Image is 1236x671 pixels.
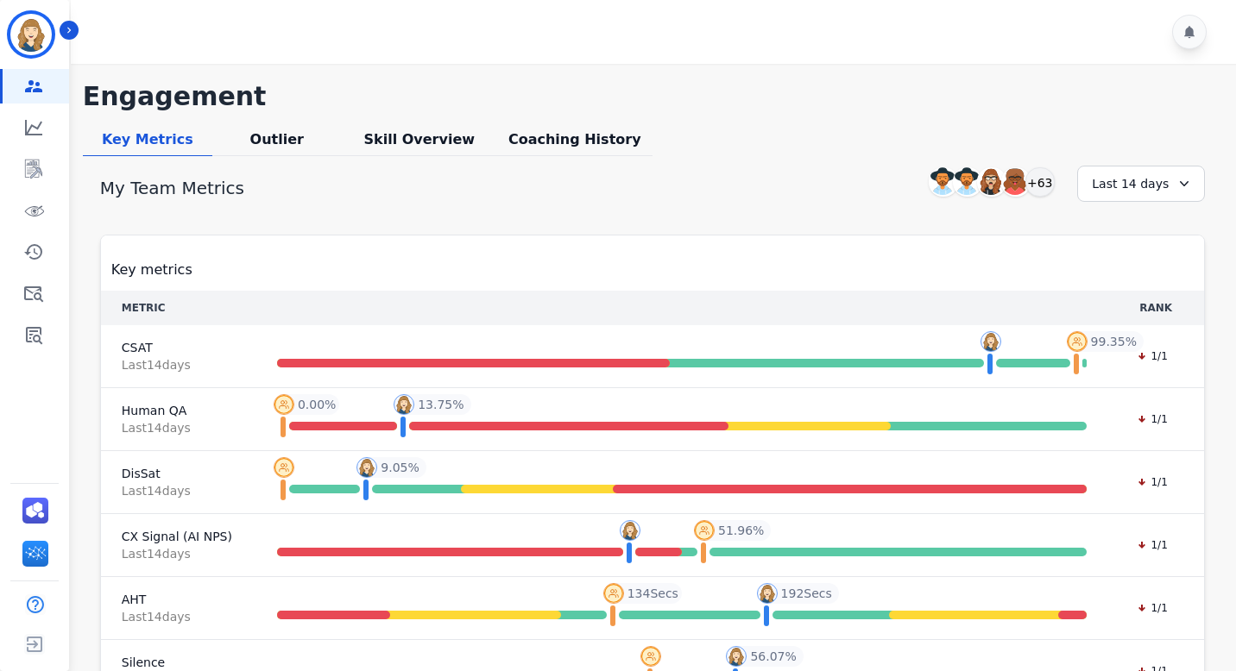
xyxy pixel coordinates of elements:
[627,585,678,602] span: 134 Secs
[718,522,764,539] span: 51.96 %
[781,585,832,602] span: 192 Secs
[101,291,253,325] th: METRIC
[122,339,232,356] span: CSAT
[1067,331,1088,352] img: profile-pic
[111,260,192,280] span: Key metrics
[394,394,414,415] img: profile-pic
[274,394,294,415] img: profile-pic
[100,176,244,200] h1: My Team Metrics
[726,646,747,667] img: profile-pic
[342,129,497,156] div: Skill Overview
[122,402,232,419] span: Human QA
[83,81,1222,112] h1: Engagement
[1128,473,1176,491] div: 1/1
[750,648,796,665] span: 56.07 %
[356,457,377,478] img: profile-pic
[212,129,342,156] div: Outlier
[1128,411,1176,428] div: 1/1
[497,129,653,156] div: Coaching History
[122,654,232,671] span: Silence
[10,14,52,55] img: Bordered avatar
[981,331,1001,352] img: profile-pic
[694,520,715,541] img: profile-pic
[122,591,232,608] span: AHT
[418,396,463,413] span: 13.75 %
[122,528,232,545] span: CX Signal (AI NPS)
[603,583,624,604] img: profile-pic
[757,583,778,604] img: profile-pic
[122,356,232,373] span: Last 14 day s
[274,457,294,478] img: profile-pic
[1128,536,1176,554] div: 1/1
[122,419,232,436] span: Last 14 day s
[1107,291,1203,325] th: RANK
[298,396,336,413] span: 0.00 %
[381,459,419,476] span: 9.05 %
[122,465,232,482] span: DisSat
[620,520,640,541] img: profile-pic
[83,129,212,156] div: Key Metrics
[1025,167,1055,197] div: +63
[122,482,232,499] span: Last 14 day s
[122,608,232,625] span: Last 14 day s
[1128,348,1176,365] div: 1/1
[1128,599,1176,617] div: 1/1
[640,646,661,667] img: profile-pic
[1077,166,1205,202] div: Last 14 days
[1091,333,1137,350] span: 99.35 %
[122,545,232,562] span: Last 14 day s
